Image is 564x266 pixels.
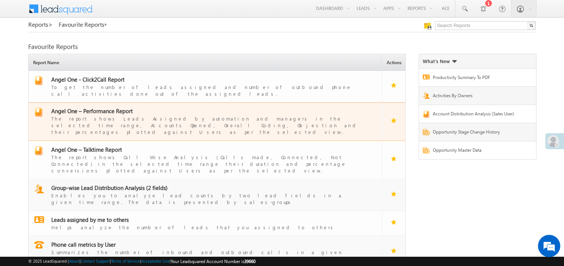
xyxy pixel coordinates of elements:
div: Summarizes the number of inbound and outbound calls in a given timeperiod by users [51,248,368,262]
a: report Group-wise Lead Distribution Analysis (2 fields)Enables you to analyze lead counts by two ... [32,184,378,206]
a: About [69,259,80,263]
img: report [34,76,43,85]
div: The report shows Leads Assigned by automation and managers in the selected time range, Accounts O... [51,115,368,135]
img: Report [423,75,430,79]
span: > [48,20,53,29]
span: Actions [384,55,405,70]
img: report [34,216,44,223]
a: Reports> [28,21,53,28]
a: Account Distribution Analysis (Sales User) [433,111,520,119]
div: Favourite Reports [28,43,536,50]
a: report Phone call metrics by UserSummarizes the number of inbound and outbound calls in a given t... [32,241,378,262]
img: Report [423,111,430,118]
a: report Angel One – Performance ReportThe report shows Leads Assigned by automation and managers i... [32,108,378,135]
span: Your Leadsquared Account Number is [171,259,255,264]
div: Helps analyze the number of leads that you assigned to others [51,223,368,231]
a: report Angel One - Click2Call ReportTo get the number of leads assigned and number of outbound ph... [32,76,378,97]
a: report Angel One – Talktime ReportThe report shows Call Wise Analysis (Calls made, Connected, Not... [32,146,378,174]
a: Contact Support [81,259,110,263]
div: What's New [423,58,457,65]
img: Report [423,92,430,99]
a: report Leads assigned by me to othersHelps analyze the number of leads that you assigned to others [32,216,378,231]
span: 39660 [244,259,255,264]
img: report [34,241,44,249]
span: Angel One – Talktime Report [51,146,122,153]
img: What's new [452,60,457,63]
img: report [34,146,43,155]
div: To get the number of leads assigned and number of outbound phone call activities done out of the ... [51,83,368,97]
img: Report [423,129,430,135]
span: Phone call metrics by User [51,241,116,248]
img: Report [423,147,430,154]
span: Group-wise Lead Distribution Analysis (2 fields) [51,184,168,191]
a: Favourite Reports [59,21,107,28]
span: Angel One - Click2Call Report [51,76,125,83]
img: report [34,108,43,116]
div: The report shows Call Wise Analysis (Calls made, Connected, Not Connected) in the selected time r... [51,153,368,174]
a: Productivity Summary To PDF [433,74,520,83]
a: Activities By Owners [433,92,520,101]
img: Manage all your saved reports! [424,22,431,30]
span: Angel One – Performance Report [51,107,133,115]
a: Terms of Service [111,259,140,263]
span: Leads assigned by me to others [51,216,129,223]
a: Opportunity Stage Change History [433,129,520,137]
span: Report Name [30,55,381,70]
a: Acceptable Use [141,259,170,263]
div: Enables you to analyze lead counts by two lead fields in a given time range. The data is presente... [51,191,368,206]
input: Search Reports [435,21,536,30]
span: © 2025 LeadSquared | | | | | [28,258,255,265]
a: Opportunity Master Data [433,147,520,155]
img: report [34,184,44,193]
